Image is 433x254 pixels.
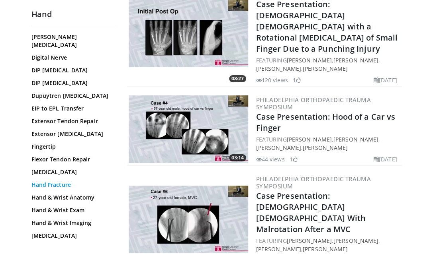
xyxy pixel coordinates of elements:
a: Hand Fracture [31,181,111,189]
a: DIP [MEDICAL_DATA] [31,79,111,87]
a: [PERSON_NAME] [256,144,301,151]
span: 03:14 [229,154,246,161]
li: 44 views [256,155,285,163]
a: Hand & Wrist Anatomy [31,194,111,202]
a: [PERSON_NAME][MEDICAL_DATA] [31,33,111,49]
a: Case Presentation: [DEMOGRAPHIC_DATA] [DEMOGRAPHIC_DATA] With Malrotation After a MVC [256,190,366,235]
a: Digital Nerve [31,54,111,62]
a: Case Presentation: Hood of a Car vs Finger [256,111,396,133]
a: [PERSON_NAME] [333,136,378,143]
a: Hand & Wrist Imaging [31,219,111,227]
li: 120 views [256,76,288,84]
a: [PERSON_NAME] [286,56,331,64]
a: Philadelphia Orthopaedic Trauma Symposium [256,175,371,190]
a: [PERSON_NAME] [303,245,348,253]
li: 1 [293,76,301,84]
li: 1 [290,155,298,163]
a: EIP to EPL Transfer [31,105,111,112]
a: DIP [MEDICAL_DATA] [31,66,111,74]
a: [PERSON_NAME] [333,237,378,244]
a: Dupuytren [MEDICAL_DATA] [31,92,111,100]
a: Fingertip [31,143,111,151]
a: [PERSON_NAME] [256,245,301,253]
a: [MEDICAL_DATA] [31,232,111,240]
a: MCP [MEDICAL_DATA] [31,244,111,252]
a: Hand & Wrist Exam [31,206,111,214]
a: Extensor Tendon Repair [31,117,111,125]
a: [PERSON_NAME] [286,136,331,143]
a: [PERSON_NAME] [303,144,348,151]
h2: Hand [31,9,115,19]
li: [DATE] [374,76,397,84]
div: FEATURING , , , [256,135,400,152]
a: 05:39 [129,186,248,253]
a: 03:14 [129,95,248,163]
a: [PERSON_NAME] [256,65,301,72]
img: 3a102893-7e58-47ae-95b9-6a8d54dbcec4.300x170_q85_crop-smart_upscale.jpg [129,95,248,163]
a: [PERSON_NAME] [333,56,378,64]
a: Philadelphia Orthopaedic Trauma Symposium [256,96,371,111]
a: [PERSON_NAME] [303,65,348,72]
img: a4ad2d91-4556-448d-a62c-89816cb571e0.300x170_q85_crop-smart_upscale.jpg [129,186,248,253]
a: Flexor Tendon Repair [31,155,111,163]
a: [PERSON_NAME] [286,237,331,244]
li: [DATE] [374,155,397,163]
a: Extensor [MEDICAL_DATA] [31,130,111,138]
a: [MEDICAL_DATA] [31,168,111,176]
div: FEATURING , , , [256,56,400,73]
div: FEATURING , , , [256,237,400,253]
span: 08:27 [229,75,246,82]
